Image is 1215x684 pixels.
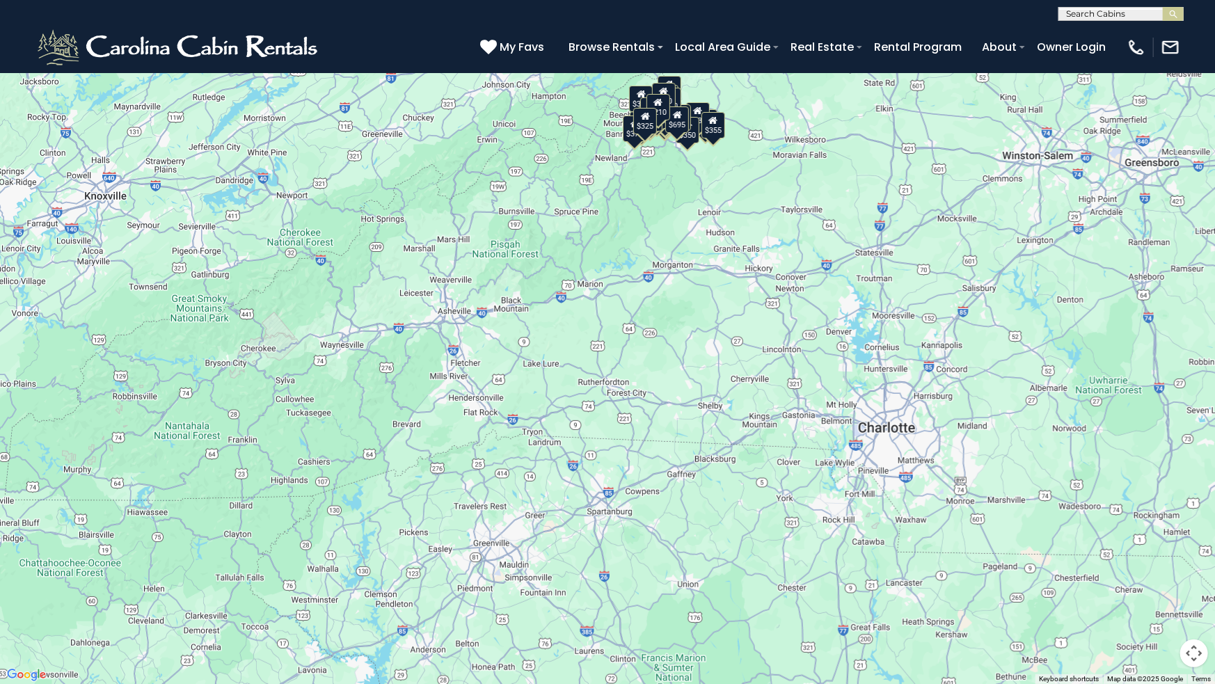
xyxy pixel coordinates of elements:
[1161,38,1180,57] img: mail-regular-white.png
[975,35,1024,59] a: About
[784,35,861,59] a: Real Estate
[1127,38,1146,57] img: phone-regular-white.png
[480,38,548,56] a: My Favs
[562,35,662,59] a: Browse Rentals
[668,35,777,59] a: Local Area Guide
[867,35,969,59] a: Rental Program
[1030,35,1113,59] a: Owner Login
[500,38,544,56] span: My Favs
[35,26,324,68] img: White-1-2.png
